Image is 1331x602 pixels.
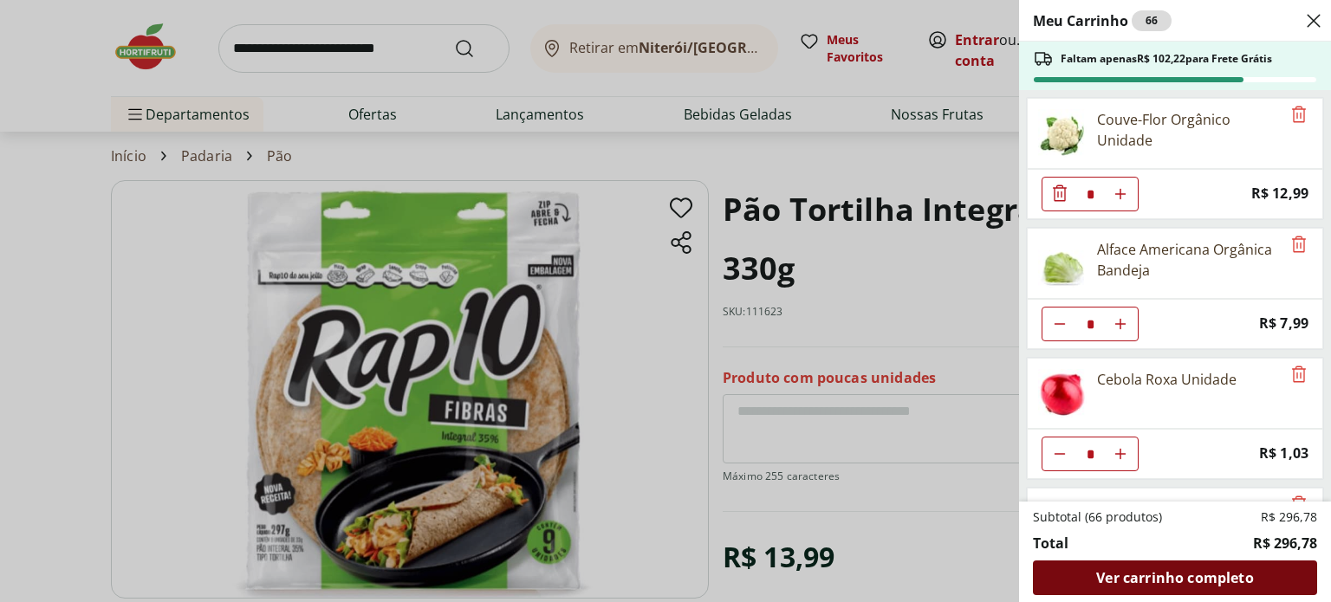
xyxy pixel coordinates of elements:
span: R$ 12,99 [1251,182,1308,205]
img: Principal [1038,369,1087,418]
button: Diminuir Quantidade [1042,177,1077,211]
div: Cebola Roxa Unidade [1097,369,1237,390]
button: Remove [1289,235,1309,256]
span: R$ 7,99 [1259,312,1308,335]
div: Berinjela Unidade [1097,499,1213,520]
button: Remove [1289,365,1309,385]
span: R$ 296,78 [1261,508,1317,526]
span: R$ 296,78 [1253,533,1317,553]
button: Aumentar Quantidade [1103,437,1138,471]
button: Aumentar Quantidade [1103,177,1138,211]
img: Principal [1038,109,1087,158]
div: Couve-Flor Orgânico Unidade [1097,109,1281,151]
div: Alface Americana Orgânica Bandeja [1097,239,1281,281]
img: Berinjela Unidade [1038,499,1087,547]
input: Quantidade Atual [1077,437,1103,470]
button: Diminuir Quantidade [1042,307,1077,341]
button: Diminuir Quantidade [1042,437,1077,471]
div: 66 [1132,10,1172,31]
span: Faltam apenas R$ 102,22 para Frete Grátis [1061,52,1272,66]
input: Quantidade Atual [1077,307,1103,340]
input: Quantidade Atual [1077,178,1103,210]
a: Ver carrinho completo [1033,560,1317,595]
button: Remove [1289,105,1309,126]
span: R$ 1,03 [1259,442,1308,465]
span: Ver carrinho completo [1096,571,1253,585]
button: Aumentar Quantidade [1103,307,1138,341]
span: Subtotal (66 produtos) [1033,508,1162,526]
span: Total [1033,533,1068,553]
button: Remove [1289,495,1309,515]
h2: Meu Carrinho [1033,10,1172,31]
img: Principal [1038,239,1087,288]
